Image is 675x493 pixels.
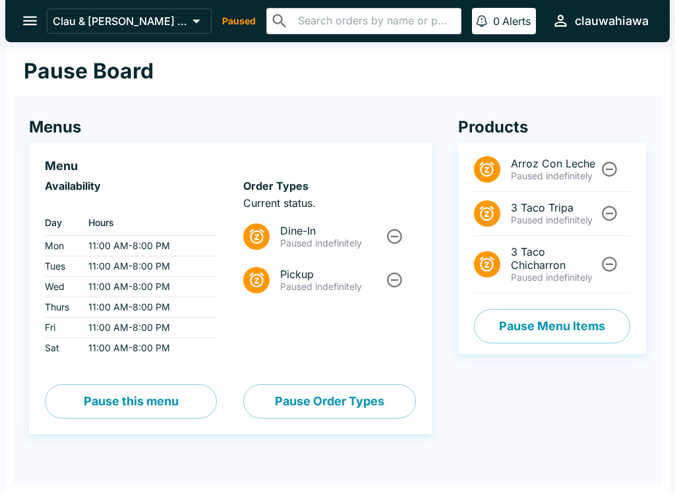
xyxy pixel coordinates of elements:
[222,14,256,28] p: Paused
[502,14,531,28] p: Alerts
[546,7,654,35] button: clauwahiawa
[280,237,384,249] p: Paused indefinitely
[493,14,500,28] p: 0
[45,277,78,297] td: Wed
[243,384,415,419] button: Pause Order Types
[47,9,212,34] button: Clau & [PERSON_NAME] Cocina - Wahiawa
[511,245,599,272] span: 3 Taco Chicharron
[78,236,217,256] td: 11:00 AM - 8:00 PM
[597,201,622,225] button: Unpause
[45,297,78,318] td: Thurs
[243,196,415,210] p: Current status.
[280,224,384,237] span: Dine-In
[382,268,407,292] button: Unpause
[511,170,599,182] p: Paused indefinitely
[45,210,78,236] th: Day
[458,117,646,137] h4: Products
[382,224,407,248] button: Unpause
[78,256,217,277] td: 11:00 AM - 8:00 PM
[511,214,599,226] p: Paused indefinitely
[24,58,154,84] h1: Pause Board
[243,179,415,192] h6: Order Types
[45,196,217,210] p: ‏
[511,157,599,170] span: Arroz Con Leche
[474,309,630,343] button: Pause Menu Items
[78,277,217,297] td: 11:00 AM - 8:00 PM
[78,318,217,338] td: 11:00 AM - 8:00 PM
[45,318,78,338] td: Fri
[575,13,649,29] div: clauwahiawa
[597,157,622,181] button: Unpause
[45,338,78,359] td: Sat
[511,201,599,214] span: 3 Taco Tripa
[45,179,217,192] h6: Availability
[13,4,47,38] button: open drawer
[78,338,217,359] td: 11:00 AM - 8:00 PM
[45,384,217,419] button: Pause this menu
[29,117,432,137] h4: Menus
[597,252,622,276] button: Unpause
[511,272,599,283] p: Paused indefinitely
[280,281,384,293] p: Paused indefinitely
[78,210,217,236] th: Hours
[45,256,78,277] td: Tues
[45,236,78,256] td: Mon
[294,12,455,30] input: Search orders by name or phone number
[53,14,187,28] p: Clau & [PERSON_NAME] Cocina - Wahiawa
[280,268,384,281] span: Pickup
[78,297,217,318] td: 11:00 AM - 8:00 PM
